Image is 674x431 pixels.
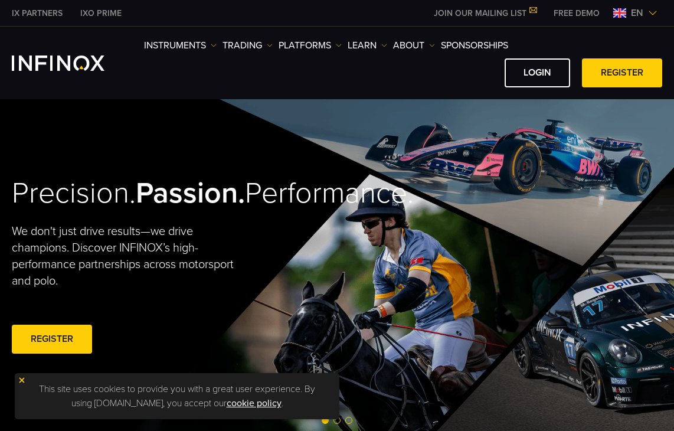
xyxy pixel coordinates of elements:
a: cookie policy [227,397,282,409]
a: SPONSORSHIPS [441,38,508,53]
a: INFINOX [3,7,71,19]
a: ABOUT [393,38,435,53]
p: This site uses cookies to provide you with a great user experience. By using [DOMAIN_NAME], you a... [21,379,333,413]
a: TRADING [223,38,273,53]
h2: Precision. Performance. [12,175,305,211]
a: INFINOX MENU [545,7,608,19]
a: INFINOX [71,7,130,19]
span: Go to slide 2 [333,417,341,424]
a: PLATFORMS [279,38,342,53]
img: yellow close icon [18,376,26,384]
strong: Passion. [136,175,245,211]
a: JOIN OUR MAILING LIST [425,8,545,18]
a: LOGIN [505,58,570,87]
span: Go to slide 3 [345,417,352,424]
a: REGISTER [12,325,92,354]
span: Go to slide 1 [322,417,329,424]
a: Instruments [144,38,217,53]
a: Learn [348,38,387,53]
a: INFINOX Logo [12,55,132,71]
p: We don't just drive results—we drive champions. Discover INFINOX’s high-performance partnerships ... [12,223,246,289]
a: REGISTER [582,58,662,87]
span: en [626,6,648,20]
